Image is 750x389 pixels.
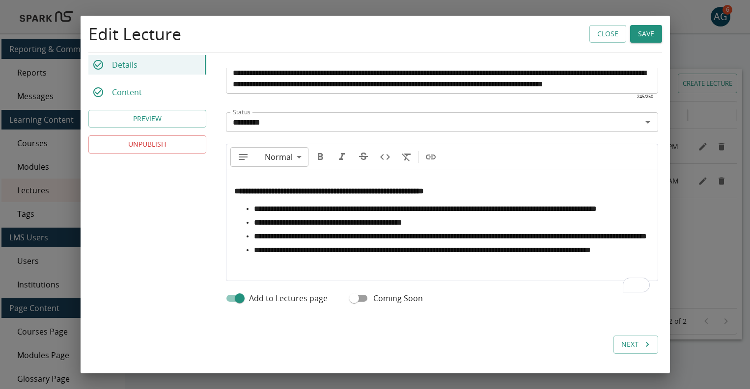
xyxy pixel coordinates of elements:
button: Format strikethrough [354,147,373,167]
button: Open [641,115,655,129]
label: Status [233,108,250,116]
h4: Edit Lecture [88,24,181,44]
span: Normal [265,151,293,163]
button: Preview [88,110,206,128]
button: Save [630,25,662,43]
button: Insert code [375,147,395,167]
button: Clear formatting [397,147,417,167]
div: Lecture Builder Tabs [88,55,206,102]
button: Insert link [421,147,441,167]
button: Next [613,336,658,354]
span: Add to Lectures page [249,292,328,304]
button: Format italics [332,147,352,167]
button: Close [589,25,626,43]
button: UNPUBLISH [88,136,206,154]
div: Formatting Options [230,147,308,167]
p: Details [112,59,138,71]
span: Coming Soon [373,292,423,304]
div: To enrich screen reader interactions, please activate Accessibility in Grammarly extension settings [226,171,658,271]
p: Content [112,86,142,98]
button: Format bold [310,147,330,167]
